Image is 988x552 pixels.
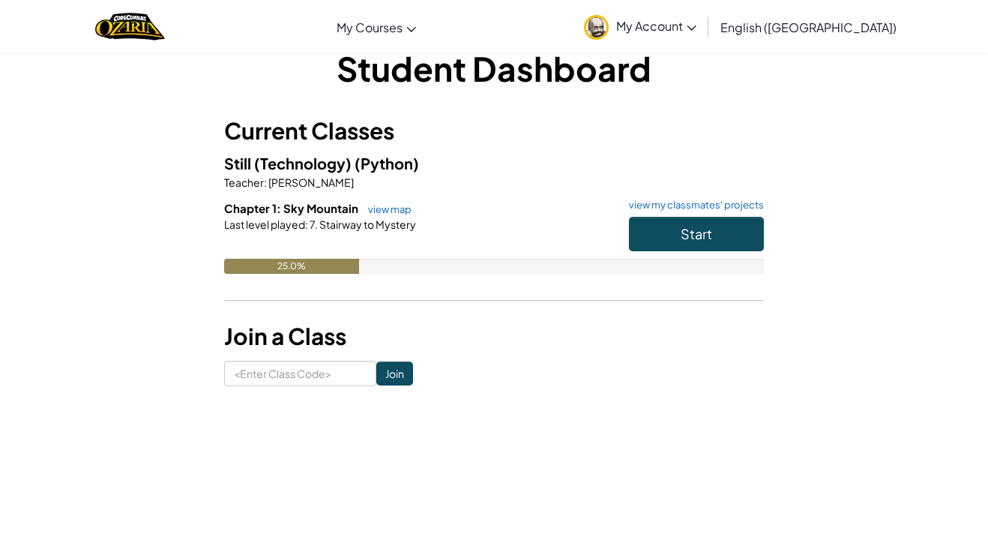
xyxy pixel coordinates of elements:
input: Join [376,361,413,385]
a: view my classmates' projects [621,200,764,210]
h3: Current Classes [224,114,764,148]
span: 7. [308,217,318,231]
input: <Enter Class Code> [224,361,376,386]
span: My Account [616,18,696,34]
span: Still (Technology) [224,154,355,172]
span: Teacher [224,175,264,189]
img: Home [95,11,165,42]
span: Start [681,225,712,242]
span: : [264,175,267,189]
span: My Courses [337,19,403,35]
span: (Python) [355,154,419,172]
h1: Student Dashboard [224,45,764,91]
span: English ([GEOGRAPHIC_DATA]) [720,19,897,35]
a: Ozaria by CodeCombat logo [95,11,165,42]
span: [PERSON_NAME] [267,175,354,189]
a: English ([GEOGRAPHIC_DATA]) [713,7,904,47]
button: Start [629,217,764,251]
a: My Account [576,3,704,50]
h3: Join a Class [224,319,764,353]
div: 25.0% [224,259,359,274]
a: My Courses [329,7,424,47]
img: avatar [584,15,609,40]
a: view map [361,203,412,215]
span: Last level played [224,217,305,231]
span: : [305,217,308,231]
span: Chapter 1: Sky Mountain [224,201,361,215]
span: Stairway to Mystery [318,217,416,231]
